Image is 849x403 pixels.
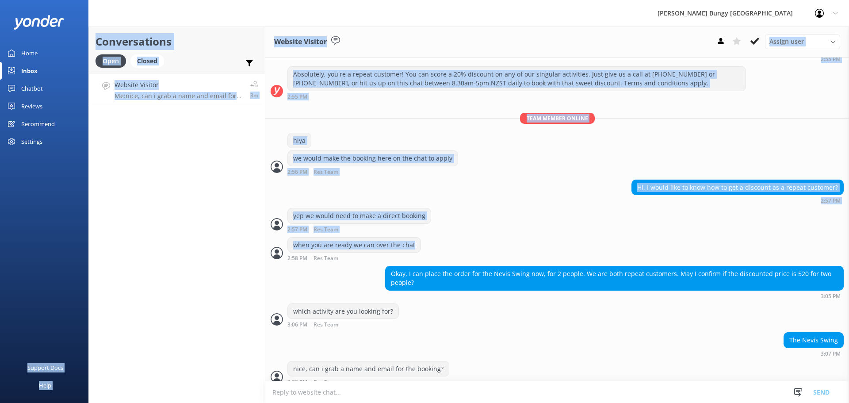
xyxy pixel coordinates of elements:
[769,37,804,46] span: Assign user
[287,379,449,385] div: Sep 03 2025 03:09pm (UTC +12:00) Pacific/Auckland
[314,380,338,385] span: Res Team
[287,93,746,100] div: Sep 03 2025 02:55pm (UTC +12:00) Pacific/Auckland
[21,97,42,115] div: Reviews
[631,197,844,203] div: Sep 03 2025 02:57pm (UTC +12:00) Pacific/Auckland
[784,350,844,357] div: Sep 03 2025 03:07pm (UTC +12:00) Pacific/Auckland
[287,169,458,175] div: Sep 03 2025 02:56pm (UTC +12:00) Pacific/Auckland
[288,361,449,376] div: nice, can i grab a name and email for the booking?
[96,33,258,50] h2: Conversations
[287,321,399,328] div: Sep 03 2025 03:06pm (UTC +12:00) Pacific/Auckland
[386,266,843,290] div: Okay, I can place the order for the Nevis Swing now, for 2 people. We are both repeat customers. ...
[821,351,841,357] strong: 3:07 PM
[21,44,38,62] div: Home
[287,94,307,100] strong: 2:55 PM
[89,73,265,106] a: Website VisitorMe:nice, can i grab a name and email for the booking?3m
[287,322,307,328] strong: 3:06 PM
[287,380,307,385] strong: 3:09 PM
[115,80,244,90] h4: Website Visitor
[39,376,51,394] div: Help
[314,227,338,233] span: Res Team
[520,113,595,124] span: Team member online
[821,57,841,62] strong: 2:55 PM
[21,133,42,150] div: Settings
[288,151,458,166] div: we would make the booking here on the chat to apply
[21,62,38,80] div: Inbox
[632,180,843,195] div: Hi, I would like to know how to get a discount as a repeat customer?
[314,169,338,175] span: Res Team
[130,56,168,65] a: Closed
[784,333,843,348] div: The Nevis Swing
[765,35,840,49] div: Assign User
[13,15,64,30] img: yonder-white-logo.png
[385,56,844,62] div: Sep 03 2025 02:55pm (UTC +12:00) Pacific/Auckland
[96,56,130,65] a: Open
[115,92,244,100] p: Me: nice, can i grab a name and email for the booking?
[274,36,327,48] h3: Website Visitor
[288,67,746,90] div: Absolutely, you're a repeat customer! You can score a 20% discount on any of our singular activit...
[288,133,311,148] div: hiya
[314,256,338,261] span: Res Team
[288,208,431,223] div: yep we would need to make a direct booking
[821,294,841,299] strong: 3:05 PM
[288,304,398,319] div: which activity are you looking for?
[250,92,258,99] span: Sep 03 2025 03:09pm (UTC +12:00) Pacific/Auckland
[288,238,421,253] div: when you are ready we can over the chat
[21,80,43,97] div: Chatbot
[287,169,307,175] strong: 2:56 PM
[385,293,844,299] div: Sep 03 2025 03:05pm (UTC +12:00) Pacific/Auckland
[287,255,421,261] div: Sep 03 2025 02:58pm (UTC +12:00) Pacific/Auckland
[96,54,126,68] div: Open
[287,226,431,233] div: Sep 03 2025 02:57pm (UTC +12:00) Pacific/Auckland
[130,54,164,68] div: Closed
[821,198,841,203] strong: 2:57 PM
[27,359,63,376] div: Support Docs
[287,227,307,233] strong: 2:57 PM
[314,322,338,328] span: Res Team
[21,115,55,133] div: Recommend
[287,256,307,261] strong: 2:58 PM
